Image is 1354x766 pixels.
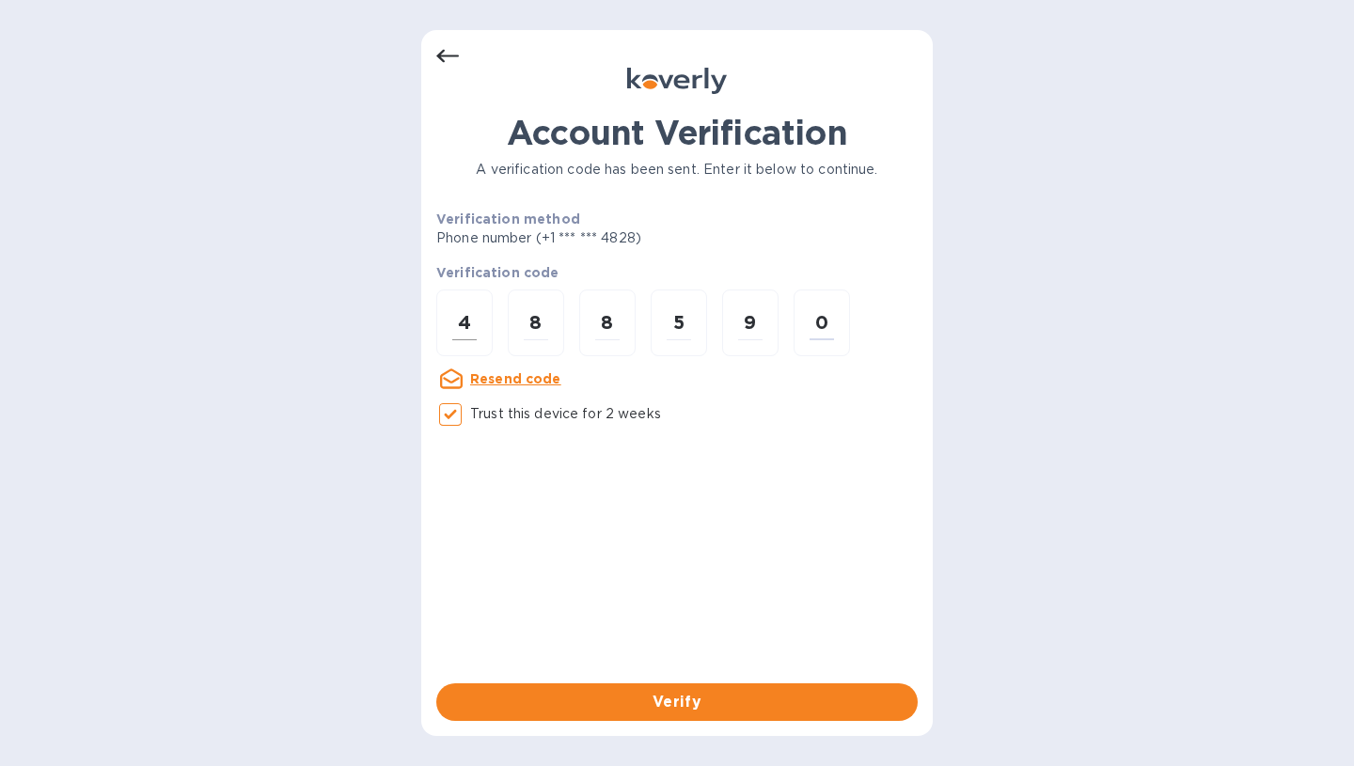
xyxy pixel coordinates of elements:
p: Trust this device for 2 weeks [470,404,661,424]
h1: Account Verification [436,113,918,152]
p: Verification code [436,263,918,282]
span: Verify [451,691,903,713]
p: A verification code has been sent. Enter it below to continue. [436,160,918,180]
u: Resend code [470,371,561,386]
b: Verification method [436,211,580,227]
button: Verify [436,683,918,721]
p: Phone number (+1 *** *** 4828) [436,228,785,248]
